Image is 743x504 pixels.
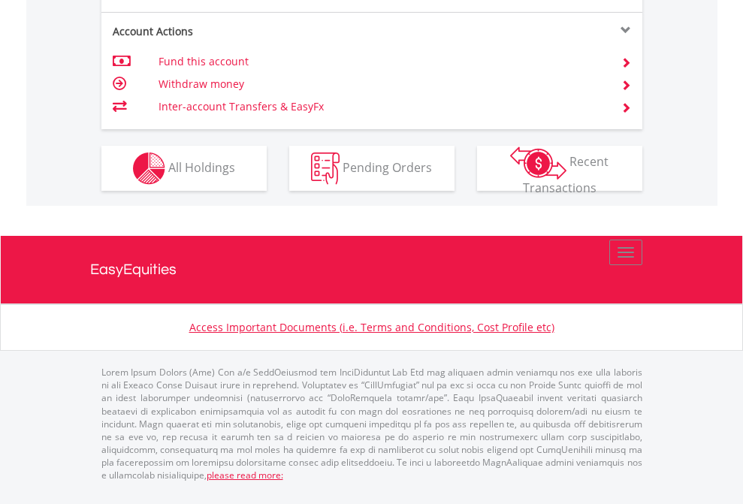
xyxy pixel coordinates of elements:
[159,95,603,118] td: Inter-account Transfers & EasyFx
[289,146,455,191] button: Pending Orders
[101,146,267,191] button: All Holdings
[477,146,642,191] button: Recent Transactions
[207,469,283,481] a: please read more:
[510,146,566,180] img: transactions-zar-wht.png
[168,158,235,175] span: All Holdings
[101,366,642,481] p: Lorem Ipsum Dolors (Ame) Con a/e SeddOeiusmod tem InciDiduntut Lab Etd mag aliquaen admin veniamq...
[90,236,654,303] a: EasyEquities
[101,24,372,39] div: Account Actions
[311,152,340,185] img: pending_instructions-wht.png
[343,158,432,175] span: Pending Orders
[159,50,603,73] td: Fund this account
[133,152,165,185] img: holdings-wht.png
[189,320,554,334] a: Access Important Documents (i.e. Terms and Conditions, Cost Profile etc)
[159,73,603,95] td: Withdraw money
